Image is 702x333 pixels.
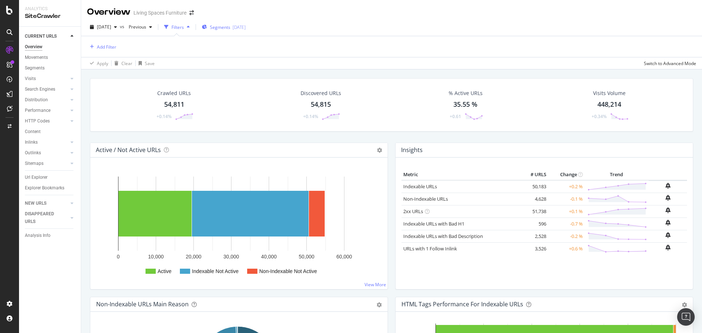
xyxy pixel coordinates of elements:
[25,107,50,114] div: Performance
[186,254,201,260] text: 20,000
[25,184,76,192] a: Explorer Bookmarks
[450,113,461,120] div: +0.61
[401,300,523,308] div: HTML Tags Performance for Indexable URLs
[677,308,695,326] div: Open Intercom Messenger
[25,64,76,72] a: Segments
[126,24,146,30] span: Previous
[171,24,184,30] div: Filters
[25,12,75,20] div: SiteCrawler
[25,232,76,239] a: Analysis Info
[25,232,50,239] div: Analysis Info
[311,100,331,109] div: 54,815
[96,300,189,308] div: Non-Indexable URLs Main Reason
[641,57,696,69] button: Switch to Advanced Mode
[299,254,314,260] text: 50,000
[25,160,68,167] a: Sitemaps
[223,254,239,260] text: 30,000
[403,233,483,239] a: Indexable URLs with Bad Description
[548,180,585,193] td: +0.2 %
[96,169,379,283] svg: A chart.
[199,21,249,33] button: Segments[DATE]
[25,75,68,83] a: Visits
[192,268,239,274] text: Indexable Not Active
[401,169,519,180] th: Metric
[136,57,155,69] button: Save
[161,21,193,33] button: Filters
[97,24,111,30] span: 2025 Oct. 13th
[25,139,68,146] a: Inlinks
[548,230,585,242] td: -0.2 %
[403,245,457,252] a: URLs with 1 Follow Inlink
[25,86,55,93] div: Search Engines
[25,149,68,157] a: Outlinks
[233,24,246,30] div: [DATE]
[164,100,184,109] div: 54,811
[120,23,126,30] span: vs
[548,217,585,230] td: -0.7 %
[25,86,68,93] a: Search Engines
[25,43,42,51] div: Overview
[403,183,437,190] a: Indexable URLs
[87,42,116,51] button: Add Filter
[25,210,68,226] a: DISAPPEARED URLS
[25,117,68,125] a: HTTP Codes
[644,60,696,67] div: Switch to Advanced Mode
[97,44,116,50] div: Add Filter
[25,6,75,12] div: Analytics
[25,149,41,157] div: Outlinks
[585,169,649,180] th: Trend
[592,113,607,120] div: +0.34%
[377,148,382,153] i: Options
[25,200,68,207] a: NEW URLS
[87,6,131,18] div: Overview
[403,208,423,215] a: 2xx URLs
[87,57,108,69] button: Apply
[403,220,464,227] a: Indexable URLs with Bad H1
[597,100,621,109] div: 448,214
[665,195,671,201] div: bell-plus
[25,107,68,114] a: Performance
[519,193,548,205] td: 4,628
[301,90,341,97] div: Discovered URLs
[25,33,68,40] a: CURRENT URLS
[96,145,161,155] h4: Active / Not Active URLs
[126,21,155,33] button: Previous
[112,57,132,69] button: Clear
[403,196,448,202] a: Non-Indexable URLs
[682,302,687,307] div: gear
[665,183,671,189] div: bell-plus
[25,174,76,181] a: Url Explorer
[259,268,317,274] text: Non-Indexable Not Active
[519,217,548,230] td: 596
[25,210,62,226] div: DISAPPEARED URLS
[25,184,64,192] div: Explorer Bookmarks
[519,180,548,193] td: 50,183
[519,205,548,217] td: 51,738
[25,200,46,207] div: NEW URLS
[25,75,36,83] div: Visits
[148,254,164,260] text: 10,000
[665,232,671,238] div: bell-plus
[665,245,671,250] div: bell-plus
[117,254,120,260] text: 0
[121,60,132,67] div: Clear
[25,174,48,181] div: Url Explorer
[25,139,38,146] div: Inlinks
[25,117,50,125] div: HTTP Codes
[25,64,45,72] div: Segments
[519,169,548,180] th: # URLS
[25,160,44,167] div: Sitemaps
[401,145,423,155] h4: Insights
[665,220,671,226] div: bell-plus
[548,193,585,205] td: -0.1 %
[87,21,120,33] button: [DATE]
[158,268,171,274] text: Active
[548,169,585,180] th: Change
[25,43,76,51] a: Overview
[97,60,108,67] div: Apply
[25,96,48,104] div: Distribution
[303,113,318,120] div: +0.14%
[665,207,671,213] div: bell-plus
[336,254,352,260] text: 60,000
